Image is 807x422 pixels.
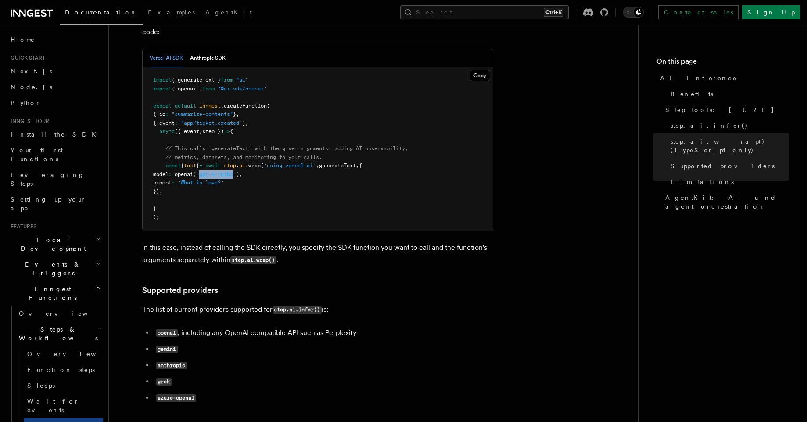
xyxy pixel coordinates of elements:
[153,77,172,83] span: import
[153,86,172,92] span: import
[153,214,159,220] span: );
[143,3,200,24] a: Examples
[658,5,739,19] a: Contact sales
[7,118,49,125] span: Inngest tour
[236,111,239,117] span: ,
[15,325,98,343] span: Steps & Workflows
[193,171,196,177] span: (
[165,145,408,151] span: // This calls `generateText` with the given arguments, adding AI observability,
[316,162,319,169] span: ,
[148,9,195,16] span: Examples
[60,3,143,25] a: Documentation
[200,3,257,24] a: AgentKit
[65,9,137,16] span: Documentation
[181,162,184,169] span: {
[199,162,202,169] span: =
[7,167,103,191] a: Leveraging Steps
[169,171,172,177] span: :
[7,223,36,230] span: Features
[15,306,103,321] a: Overview
[224,128,230,134] span: =>
[671,121,748,130] span: step.ai.infer()
[199,128,202,134] span: ,
[742,5,800,19] a: Sign Up
[156,362,187,369] code: anthropic
[221,103,267,109] span: .createFunction
[267,103,270,109] span: (
[11,131,101,138] span: Install the SDK
[142,242,493,267] p: In this case, instead of calling the SDK directly, you specify the SDK function you want to call ...
[261,162,264,169] span: (
[236,162,239,169] span: .
[196,162,199,169] span: }
[7,191,103,216] a: Setting up your app
[156,394,196,402] code: azure-openai
[172,180,175,186] span: :
[667,174,789,190] a: Limitations
[153,188,162,195] span: });
[665,193,789,211] span: AgentKit: AI and agent orchestration
[15,321,103,346] button: Steps & Workflows
[205,9,252,16] span: AgentKit
[671,162,775,170] span: Supported providers
[142,303,493,316] p: The list of current providers supported for is:
[245,120,248,126] span: ,
[153,120,175,126] span: { event
[7,232,103,256] button: Local Development
[400,5,569,19] button: Search...Ctrl+K
[239,162,245,169] span: ai
[172,77,221,83] span: { generateText }
[24,362,103,378] a: Function steps
[142,284,218,296] a: Supported providers
[24,393,103,418] a: Wait for events
[172,111,233,117] span: "summarize-contents"
[156,346,178,353] code: gemini
[175,103,196,109] span: default
[667,86,789,102] a: Benefits
[671,90,713,98] span: Benefits
[230,128,233,134] span: {
[671,137,789,155] span: step.ai.wrap() (TypeScript only)
[165,162,181,169] span: const
[7,126,103,142] a: Install the SDK
[667,133,789,158] a: step.ai.wrap() (TypeScript only)
[264,162,316,169] span: "using-vercel-ai"
[7,285,95,302] span: Inngest Functions
[470,70,490,81] button: Copy
[27,398,79,414] span: Wait for events
[242,120,245,126] span: }
[175,120,178,126] span: :
[172,86,202,92] span: { openai }
[7,54,45,61] span: Quick start
[184,162,196,169] span: text
[665,105,775,114] span: Step tools: [URL]
[544,8,563,17] kbd: Ctrl+K
[671,177,734,186] span: Limitations
[7,235,96,253] span: Local Development
[27,382,55,389] span: Sleeps
[11,83,52,90] span: Node.js
[667,158,789,174] a: Supported providers
[156,378,172,386] code: grok
[319,162,356,169] span: generateText
[7,32,103,47] a: Home
[7,281,103,306] button: Inngest Functions
[196,171,236,177] span: "gpt-4-turbo"
[623,7,644,18] button: Toggle dark mode
[153,206,156,212] span: }
[7,260,96,278] span: Events & Triggers
[159,128,175,134] span: async
[153,111,165,117] span: { id
[202,86,215,92] span: from
[178,180,224,186] span: "What is love?"
[11,147,63,162] span: Your first Functions
[27,350,118,357] span: Overview
[662,190,789,214] a: AgentKit: AI and agent orchestration
[27,366,95,373] span: Function steps
[19,310,109,317] span: Overview
[165,111,169,117] span: :
[24,378,103,393] a: Sleeps
[7,95,103,111] a: Python
[233,111,236,117] span: }
[165,154,322,160] span: // metrics, datasets, and monitoring to your calls.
